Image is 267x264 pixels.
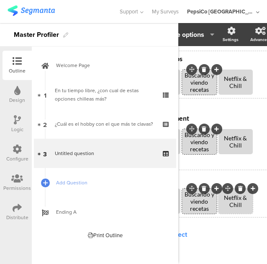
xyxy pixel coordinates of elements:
[223,36,239,43] div: Settings
[183,131,216,153] div: Buscando y viendo recetas
[43,119,47,129] span: 2
[55,86,155,103] div: En tu tiempo libre, ¿con cual de estas opciones chilleas más?
[56,61,163,70] span: Welcome Page
[159,26,215,44] button: Choice options
[220,135,252,149] div: Netflix & Chill
[6,214,28,221] div: Distribute
[34,197,176,227] a: Ending A
[183,191,216,212] div: Buscando y viendo recetas
[44,90,46,99] span: 1
[187,8,254,16] div: PepsiCo [GEOGRAPHIC_DATA]
[88,231,123,239] div: Print Outline
[183,72,216,93] div: Buscando y viendo recetas
[8,5,55,16] img: segmanta logo
[6,155,28,163] div: Configure
[220,75,252,89] div: Netflix & Chill
[43,149,47,158] span: 3
[9,96,25,104] div: Design
[34,80,176,109] a: 1 En tu tiempo libre, ¿con cual de estas opciones chilleas más?
[120,8,138,16] span: Support
[9,67,26,75] div: Outline
[34,51,176,80] a: Welcome Page
[14,28,59,41] div: Master Profiler
[220,194,252,208] div: Netflix & Chill
[34,109,176,139] a: 2 ¿Cuál es el hobby con el que más te clavas?
[34,139,176,168] a: 3 Untitled question
[159,30,204,39] span: Choice options
[55,150,94,157] span: Untitled question
[56,179,163,187] span: Add Question
[11,126,23,133] div: Logic
[56,208,163,216] span: Ending A
[55,120,155,128] div: ¿Cuál es el hobby con el que más te clavas?
[3,184,31,192] div: Permissions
